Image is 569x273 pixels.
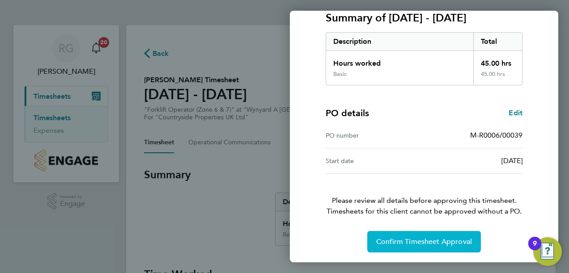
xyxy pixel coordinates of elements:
[533,244,537,255] div: 9
[473,51,522,71] div: 45.00 hrs
[424,155,522,166] div: [DATE]
[533,237,562,266] button: Open Resource Center, 9 new notifications
[326,155,424,166] div: Start date
[367,231,481,252] button: Confirm Timesheet Approval
[326,33,473,50] div: Description
[473,33,522,50] div: Total
[315,206,533,217] span: Timesheets for this client cannot be approved without a PO.
[326,32,522,85] div: Summary of 15 - 21 Sep 2025
[333,71,347,78] div: Basic
[376,237,472,246] span: Confirm Timesheet Approval
[509,109,522,117] span: Edit
[509,108,522,118] a: Edit
[315,174,533,217] p: Please review all details before approving this timesheet.
[473,71,522,85] div: 45.00 hrs
[326,11,522,25] h3: Summary of [DATE] - [DATE]
[326,51,473,71] div: Hours worked
[326,130,424,141] div: PO number
[470,131,522,139] span: M-R0006/00039
[326,107,369,119] h4: PO details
